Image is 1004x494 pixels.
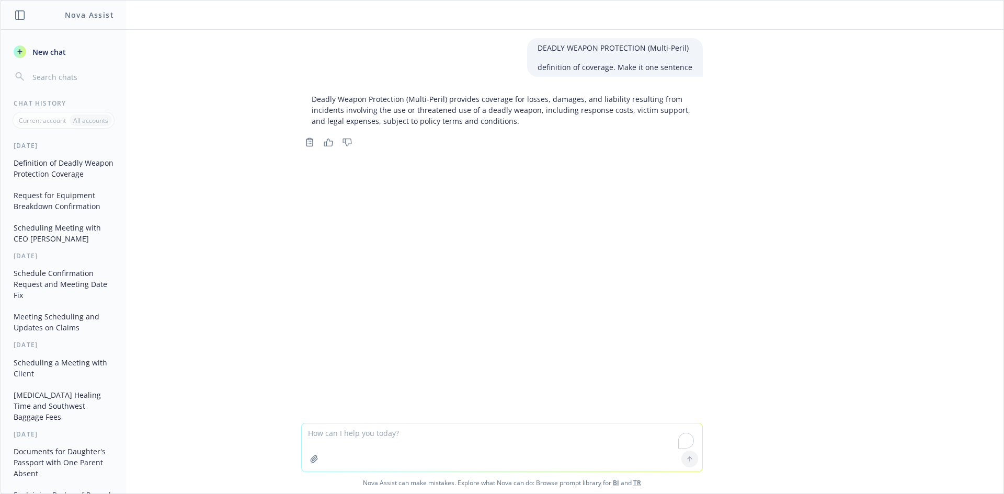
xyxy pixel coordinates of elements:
p: All accounts [73,116,108,125]
div: Chat History [1,99,126,108]
div: [DATE] [1,251,126,260]
div: [DATE] [1,430,126,439]
button: Request for Equipment Breakdown Confirmation [9,187,118,215]
button: Definition of Deadly Weapon Protection Coverage [9,154,118,182]
div: [DATE] [1,340,126,349]
svg: Copy to clipboard [305,137,314,147]
p: definition of coverage. Make it one sentence [538,62,692,73]
button: Thumbs down [339,135,356,150]
input: Search chats [30,70,113,84]
a: TR [633,478,641,487]
p: Deadly Weapon Protection (Multi-Peril) provides coverage for losses, damages, and liability resul... [312,94,692,127]
button: Meeting Scheduling and Updates on Claims [9,308,118,336]
button: Schedule Confirmation Request and Meeting Date Fix [9,265,118,304]
button: Documents for Daughter's Passport with One Parent Absent [9,443,118,482]
button: Scheduling Meeting with CEO [PERSON_NAME] [9,219,118,247]
button: [MEDICAL_DATA] Healing Time and Southwest Baggage Fees [9,386,118,426]
div: [DATE] [1,141,126,150]
p: Current account [19,116,66,125]
textarea: To enrich screen reader interactions, please activate Accessibility in Grammarly extension settings [302,423,702,472]
button: Scheduling a Meeting with Client [9,354,118,382]
a: BI [613,478,619,487]
span: Nova Assist can make mistakes. Explore what Nova can do: Browse prompt library for and [5,472,999,493]
button: New chat [9,42,118,61]
h1: Nova Assist [65,9,114,20]
p: DEADLY WEAPON PROTECTION (Multi-Peril) [538,42,692,53]
span: New chat [30,47,66,58]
